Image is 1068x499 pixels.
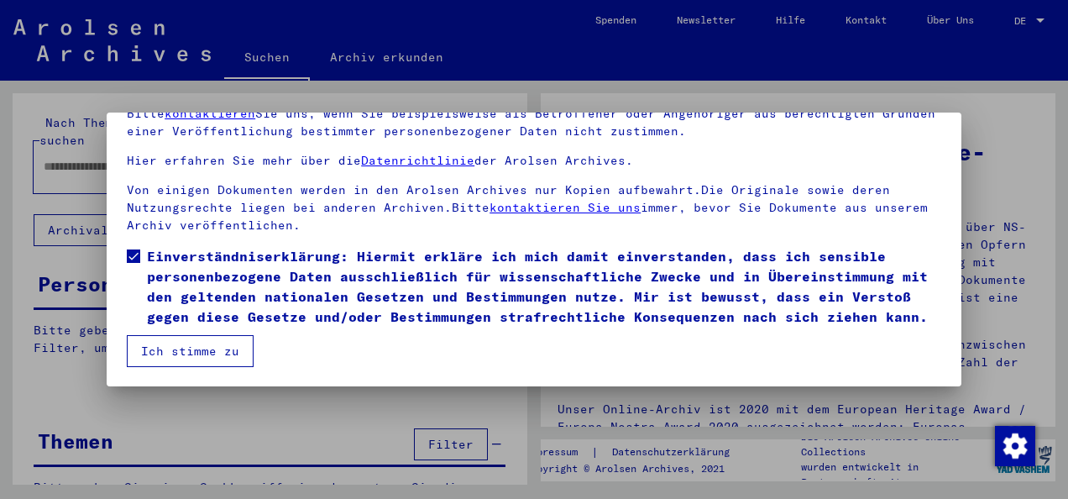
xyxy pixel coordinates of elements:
[147,246,941,327] span: Einverständniserklärung: Hiermit erkläre ich mich damit einverstanden, dass ich sensible personen...
[489,200,641,215] a: kontaktieren Sie uns
[995,426,1035,466] img: Zustimmung ändern
[127,335,254,367] button: Ich stimme zu
[127,152,941,170] p: Hier erfahren Sie mehr über die der Arolsen Archives.
[361,153,474,168] a: Datenrichtlinie
[165,106,255,121] a: kontaktieren
[127,105,941,140] p: Bitte Sie uns, wenn Sie beispielsweise als Betroffener oder Angehöriger aus berechtigten Gründen ...
[994,425,1034,465] div: Zustimmung ändern
[127,181,941,234] p: Von einigen Dokumenten werden in den Arolsen Archives nur Kopien aufbewahrt.Die Originale sowie d...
